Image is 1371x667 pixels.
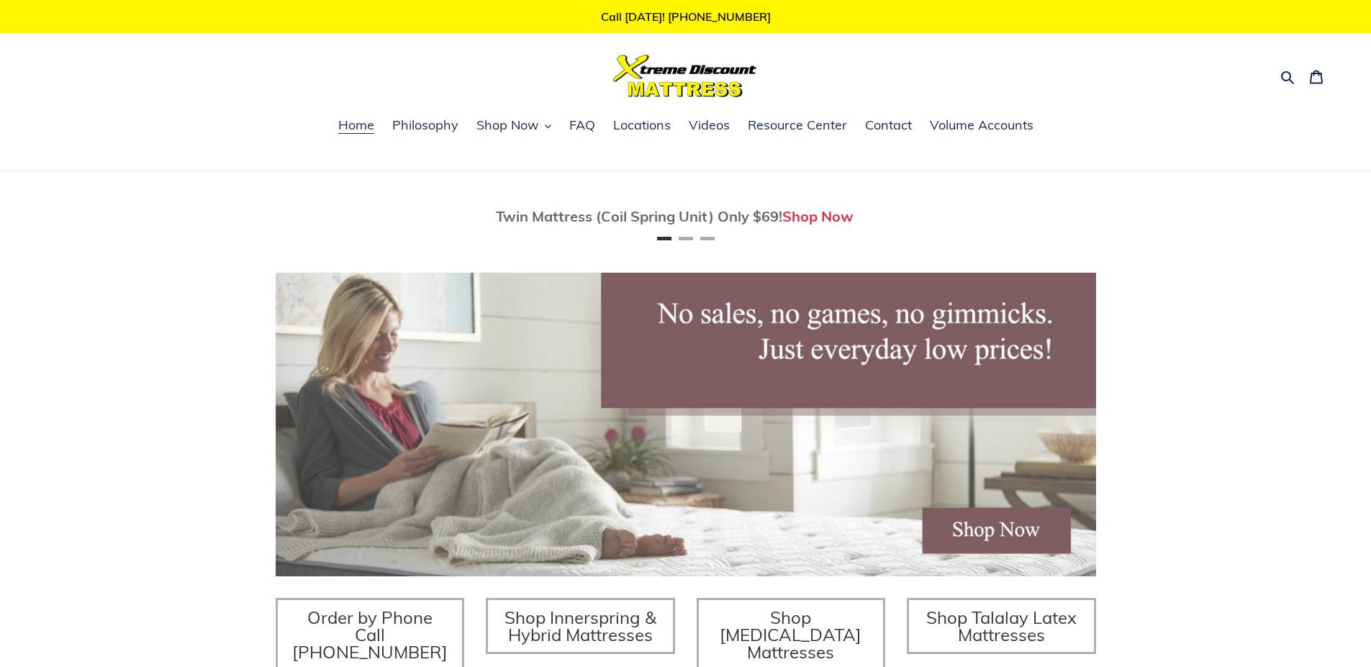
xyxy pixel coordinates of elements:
[741,115,854,137] a: Resource Center
[865,117,912,134] span: Contact
[562,115,602,137] a: FAQ
[858,115,919,137] a: Contact
[476,117,539,134] span: Shop Now
[606,115,678,137] a: Locations
[782,207,854,225] a: Shop Now
[469,115,558,137] button: Shop Now
[930,117,1033,134] span: Volume Accounts
[276,273,1096,576] img: herobannermay2022-1652879215306_1200x.jpg
[907,598,1096,654] a: Shop Talalay Latex Mattresses
[689,117,730,134] span: Videos
[392,117,458,134] span: Philosophy
[700,237,715,240] button: Page 3
[385,115,466,137] a: Philosophy
[338,117,374,134] span: Home
[923,115,1041,137] a: Volume Accounts
[292,607,448,663] span: Order by Phone Call [PHONE_NUMBER]
[748,117,847,134] span: Resource Center
[504,607,656,645] span: Shop Innerspring & Hybrid Mattresses
[496,207,782,225] span: Twin Mattress (Coil Spring Unit) Only $69!
[613,55,757,97] img: Xtreme Discount Mattress
[679,237,693,240] button: Page 2
[331,115,381,137] a: Home
[682,115,737,137] a: Videos
[569,117,595,134] span: FAQ
[926,607,1077,645] span: Shop Talalay Latex Mattresses
[486,598,675,654] a: Shop Innerspring & Hybrid Mattresses
[720,607,861,663] span: Shop [MEDICAL_DATA] Mattresses
[657,237,671,240] button: Page 1
[613,117,671,134] span: Locations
